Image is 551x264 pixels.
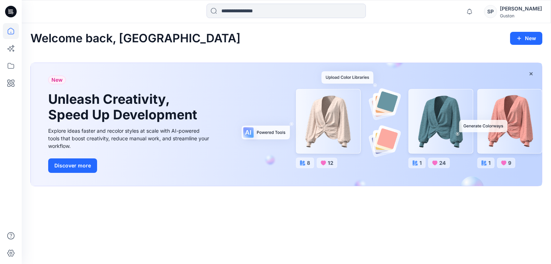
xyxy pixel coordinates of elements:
[48,127,211,150] div: Explore ideas faster and recolor styles at scale with AI-powered tools that boost creativity, red...
[48,158,211,173] a: Discover more
[500,4,542,13] div: [PERSON_NAME]
[48,91,200,123] h1: Unleash Creativity, Speed Up Development
[484,5,497,18] div: SP
[30,32,241,45] h2: Welcome back, [GEOGRAPHIC_DATA]
[48,158,97,173] button: Discover more
[510,32,542,45] button: New
[500,13,542,18] div: Guston
[51,76,63,84] span: New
